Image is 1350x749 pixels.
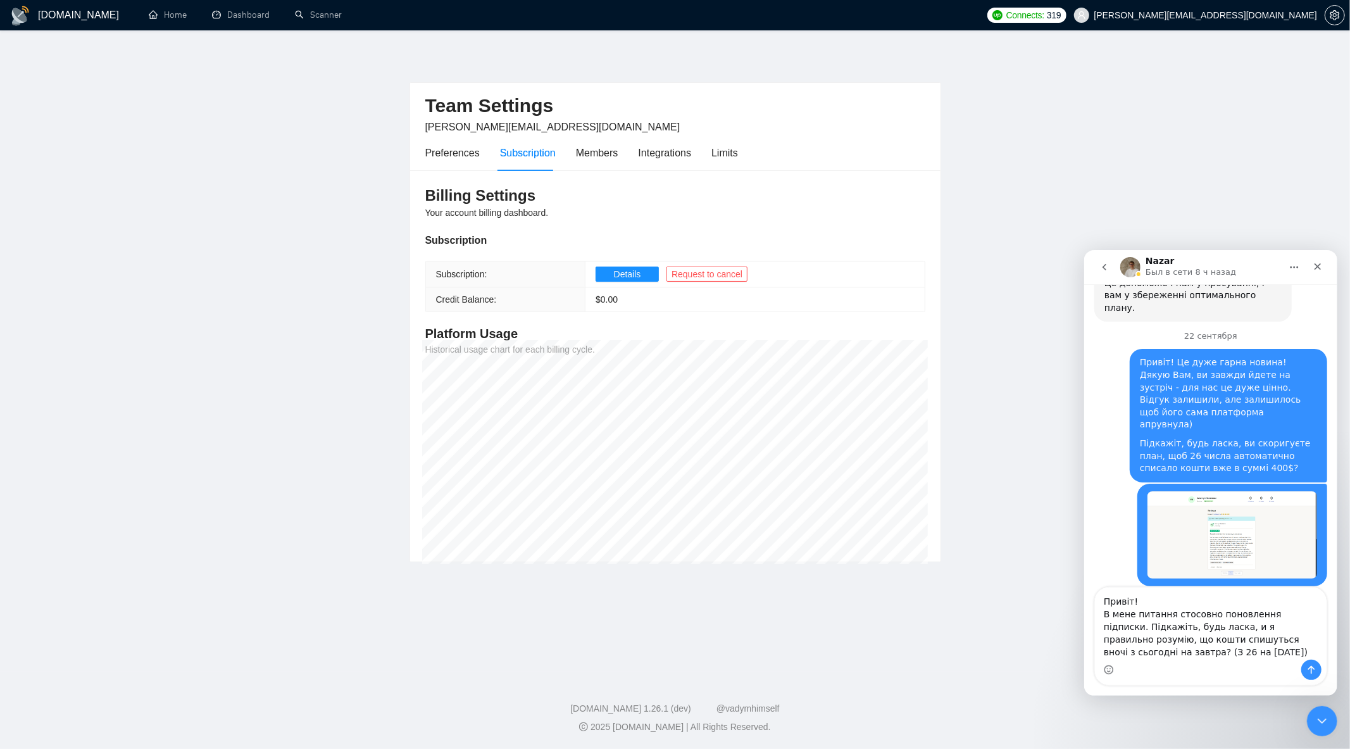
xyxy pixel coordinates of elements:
span: Request to cancel [672,267,742,281]
span: [PERSON_NAME][EMAIL_ADDRESS][DOMAIN_NAME] [425,122,680,132]
span: Credit Balance: [436,294,497,305]
h4: Platform Usage [425,325,925,343]
h3: Billing Settings [425,186,925,206]
a: setting [1325,10,1345,20]
a: searchScanner [295,9,342,20]
span: Connects: [1006,8,1044,22]
a: dashboardDashboard [212,9,270,20]
div: Preferences [425,145,480,161]
div: Subscription [500,145,556,161]
div: Limits [711,145,738,161]
a: homeHome [149,9,187,20]
button: Details [596,267,659,282]
span: user [1077,11,1086,20]
iframe: Intercom live chat [1307,706,1337,736]
h2: Team Settings [425,93,925,119]
img: upwork-logo.png [992,10,1003,20]
div: Subscription [425,232,925,248]
span: 319 [1047,8,1061,22]
span: Subscription: [436,269,487,279]
div: Members [576,145,618,161]
button: setting [1325,5,1345,25]
button: Request to cancel [666,267,747,282]
span: Details [614,267,641,281]
img: logo [10,6,30,26]
div: Integrations [639,145,692,161]
span: copyright [579,722,588,731]
iframe: Intercom live chat [1084,250,1337,696]
span: setting [1325,10,1344,20]
span: Your account billing dashboard. [425,208,549,218]
span: $ 0.00 [596,294,618,305]
a: [DOMAIN_NAME] 1.26.1 (dev) [570,703,691,714]
a: @vadymhimself [716,703,780,714]
div: 2025 [DOMAIN_NAME] | All Rights Reserved. [10,721,1340,734]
